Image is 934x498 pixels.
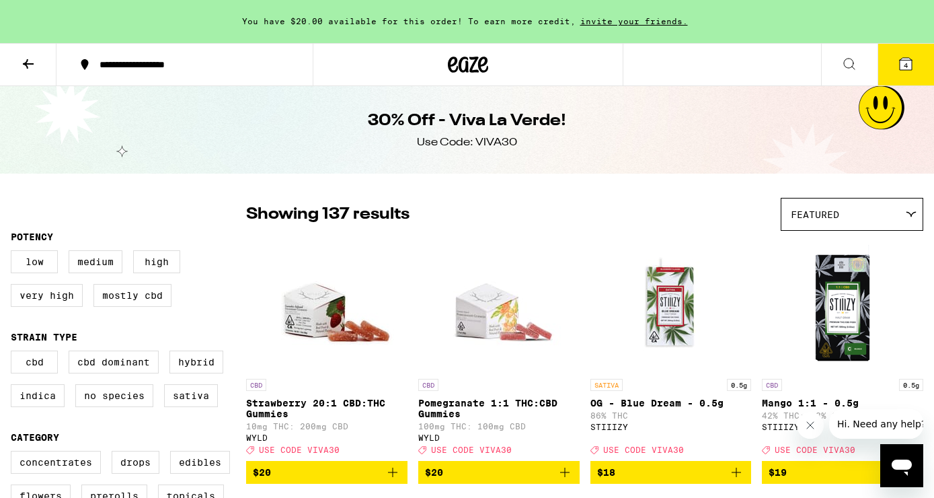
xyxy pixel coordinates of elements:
span: invite your friends. [576,17,693,26]
legend: Potency [11,232,53,242]
label: Medium [69,250,122,273]
span: $18 [597,467,615,478]
span: USE CODE VIVA30 [259,446,340,454]
a: Open page for Strawberry 20:1 CBD:THC Gummies from WYLD [246,238,407,461]
span: You have $20.00 available for this order! To earn more credit, [242,17,576,26]
a: Open page for OG - Blue Dream - 0.5g from STIIIZY [590,238,752,461]
p: CBD [762,379,782,391]
span: USE CODE VIVA30 [431,446,512,454]
span: 4 [904,61,908,69]
button: Add to bag [762,461,923,484]
div: STIIIZY [762,423,923,431]
p: 10mg THC: 200mg CBD [246,422,407,431]
div: WYLD [246,433,407,442]
p: Strawberry 20:1 CBD:THC Gummies [246,398,407,419]
p: Mango 1:1 - 0.5g [762,398,923,408]
a: Open page for Mango 1:1 - 0.5g from STIIIZY [762,238,923,461]
span: $20 [425,467,443,478]
h1: 30% Off - Viva La Verde! [368,110,566,133]
p: 0.5g [899,379,923,391]
iframe: Close message [797,412,824,439]
button: 4 [878,44,934,85]
p: 100mg THC: 100mg CBD [418,422,580,431]
span: Featured [791,209,839,220]
label: CBD [11,351,58,373]
label: Very High [11,284,83,307]
label: Indica [11,384,65,407]
img: STIIIZY - Mango 1:1 - 0.5g [775,238,910,372]
button: Add to bag [590,461,752,484]
p: OG - Blue Dream - 0.5g [590,398,752,408]
label: Edibles [170,451,230,474]
label: Drops [112,451,159,474]
img: WYLD - Strawberry 20:1 CBD:THC Gummies [260,238,394,372]
span: $20 [253,467,271,478]
p: CBD [246,379,266,391]
p: 86% THC [590,411,752,420]
label: No Species [75,384,153,407]
p: CBD [418,379,438,391]
iframe: Message from company [829,409,923,439]
legend: Category [11,432,59,443]
label: CBD Dominant [69,351,159,373]
img: WYLD - Pomegranate 1:1 THC:CBD Gummies [432,238,566,372]
p: Showing 137 results [246,203,410,226]
img: STIIIZY - OG - Blue Dream - 0.5g [603,238,738,372]
a: Open page for Pomegranate 1:1 THC:CBD Gummies from WYLD [418,238,580,461]
label: High [133,250,180,273]
button: Add to bag [246,461,407,484]
div: Use Code: VIVA30 [417,135,517,150]
span: USE CODE VIVA30 [603,446,684,454]
p: SATIVA [590,379,623,391]
p: 0.5g [727,379,751,391]
label: Hybrid [169,351,223,373]
button: Add to bag [418,461,580,484]
label: Sativa [164,384,218,407]
label: Mostly CBD [93,284,171,307]
div: STIIIZY [590,423,752,431]
span: Hi. Need any help? [8,9,97,20]
label: Concentrates [11,451,101,474]
iframe: Button to launch messaging window [880,444,923,487]
p: 42% THC: 43% CBD [762,411,923,420]
span: USE CODE VIVA30 [775,446,855,454]
div: WYLD [418,433,580,442]
label: Low [11,250,58,273]
p: Pomegranate 1:1 THC:CBD Gummies [418,398,580,419]
span: $19 [769,467,787,478]
legend: Strain Type [11,332,77,343]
